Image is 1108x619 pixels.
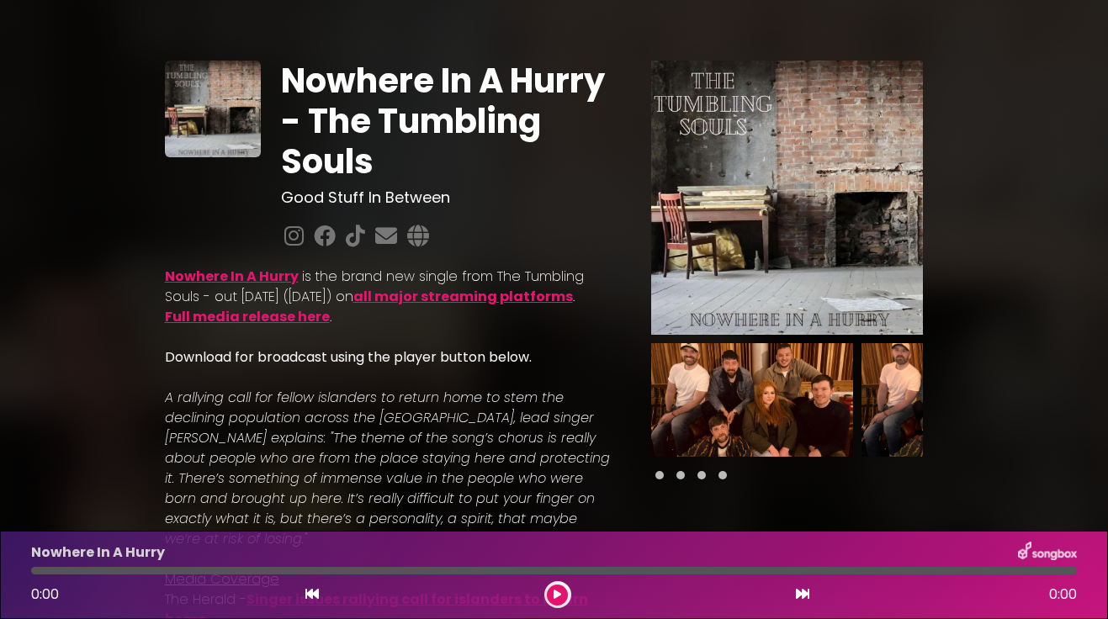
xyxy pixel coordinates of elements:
span: 0:00 [31,585,59,604]
strong: Download for broadcast using the player button below. [165,347,532,367]
a: Full media release here [165,307,330,326]
h3: Good Stuff In Between [281,188,611,207]
em: A rallying call for fellow islanders to return home to stem the declining population across the [... [165,388,610,548]
img: Main Media [651,61,924,335]
h1: Nowhere In A Hurry - The Tumbling Souls [281,61,611,182]
p: Nowhere In A Hurry [31,542,165,563]
span: 0:00 [1049,585,1077,605]
p: . [165,307,611,327]
img: 6GsWanlwSEGNTrGLcpPp [861,343,1063,457]
img: h7Oj0iWbT867Bb53q9za [651,343,853,457]
a: all major streaming platforms [353,287,573,306]
img: T6Dm3mjfRgOIulaSU6Wg [165,61,262,157]
a: Nowhere In A Hurry [165,267,299,286]
img: songbox-logo-white.png [1018,542,1077,563]
p: is the brand new single from The Tumbling Souls - out [DATE] ([DATE]) on . [165,267,611,307]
